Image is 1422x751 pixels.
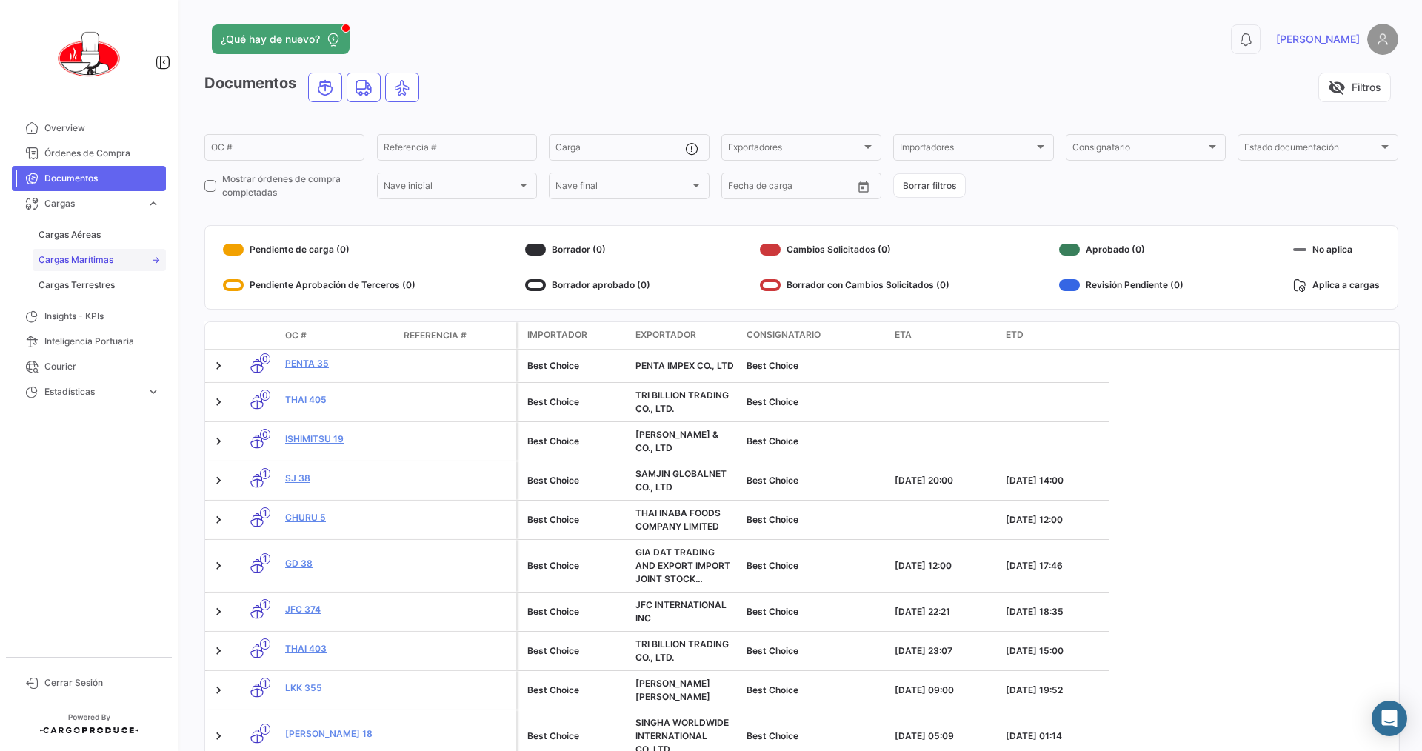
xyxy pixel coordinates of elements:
div: [PERSON_NAME] [PERSON_NAME] [635,677,735,704]
span: 0 [260,429,270,440]
a: SJ 38 [285,472,392,485]
button: ¿Qué hay de nuevo? [212,24,350,54]
div: JFC INTERNATIONAL INC [635,598,735,625]
datatable-header-cell: Modo de Transporte [235,330,279,341]
div: Best Choice [527,605,624,618]
div: PENTA IMPEX CO., LTD [635,359,735,373]
a: Cargas Aéreas [33,224,166,246]
datatable-header-cell: OC # [279,323,398,348]
span: Importador [527,328,587,341]
span: [PERSON_NAME] [1276,32,1360,47]
button: Borrar filtros [893,173,966,198]
a: Insights - KPIs [12,304,166,329]
a: GD 38 [285,557,392,570]
span: expand_more [147,197,160,210]
span: OC # [285,329,307,342]
div: Best Choice [527,395,624,409]
div: TRI BILLION TRADING CO., LTD. [635,389,735,415]
a: JFC 374 [285,603,392,616]
div: [DATE] 09:00 [895,684,994,697]
span: Cargas [44,197,141,210]
span: Cargas Marítimas [39,253,113,267]
button: Ocean [309,73,341,101]
span: ETA [895,328,912,341]
button: Air [386,73,418,101]
a: Overview [12,116,166,141]
span: Mostrar órdenes de compra completadas [222,173,364,199]
a: Expand/Collapse Row [211,683,226,698]
div: [DATE] 17:46 [1006,559,1105,573]
a: Expand/Collapse Row [211,395,226,410]
a: Cargas Marítimas [33,249,166,271]
input: Desde [728,183,755,193]
span: Exportadores [728,144,861,155]
a: Expand/Collapse Row [211,558,226,573]
div: Best Choice [527,474,624,487]
div: [DATE] 01:14 [1006,730,1105,743]
div: Aprobado (0) [1059,238,1184,261]
a: LKK 355 [285,681,392,695]
div: Abrir Intercom Messenger [1372,701,1407,736]
h3: Documentos [204,73,424,102]
a: Expand/Collapse Row [211,358,226,373]
a: Órdenes de Compra [12,141,166,166]
span: Insights - KPIs [44,310,160,323]
a: Expand/Collapse Row [211,604,226,619]
div: Borrador aprobado (0) [525,273,650,297]
div: Best Choice [527,559,624,573]
span: Cerrar Sesión [44,676,160,690]
span: 1 [260,599,270,610]
div: Best Choice [527,730,624,743]
span: Best Choice [747,606,798,617]
span: ETD [1006,328,1024,341]
div: [DATE] 12:00 [1006,513,1105,527]
span: 1 [260,638,270,650]
a: Cargas Terrestres [33,274,166,296]
a: Expand/Collapse Row [211,513,226,527]
div: Pendiente de carga (0) [223,238,415,261]
datatable-header-cell: ETA [889,322,1000,349]
span: 1 [260,678,270,689]
div: Best Choice [527,435,624,448]
span: Importadores [900,144,1033,155]
a: CHURU 5 [285,511,392,524]
div: [PERSON_NAME] & CO., LTD [635,428,735,455]
div: Aplica a cargas [1293,273,1380,297]
div: [DATE] 05:09 [895,730,994,743]
span: Estado documentación [1244,144,1378,155]
span: Best Choice [747,435,798,447]
datatable-header-cell: Consignatario [741,322,889,349]
span: ¿Qué hay de nuevo? [221,32,320,47]
div: [DATE] 15:00 [1006,644,1105,658]
span: Consignatario [747,328,821,341]
span: 1 [260,468,270,479]
a: Expand/Collapse Row [211,434,226,449]
span: visibility_off [1328,79,1346,96]
div: TRI BILLION TRADING CO., LTD. [635,638,735,664]
span: Best Choice [747,560,798,571]
span: Best Choice [747,396,798,407]
datatable-header-cell: Importador [518,322,630,349]
div: Best Choice [527,513,624,527]
img: 0621d632-ab00-45ba-b411-ac9e9fb3f036.png [52,18,126,92]
a: Expand/Collapse Row [211,644,226,658]
a: [PERSON_NAME] 18 [285,727,392,741]
a: PENTA 35 [285,357,392,370]
span: Órdenes de Compra [44,147,160,160]
a: THAI 403 [285,642,392,655]
div: No aplica [1293,238,1380,261]
span: Overview [44,121,160,135]
div: Best Choice [527,684,624,697]
div: THAI INABA FOODS COMPANY LIMITED [635,507,735,533]
span: Best Choice [747,730,798,741]
span: Consignatario [1072,144,1206,155]
div: Borrador con Cambios Solicitados (0) [760,273,949,297]
div: [DATE] 12:00 [895,559,994,573]
span: Cargas Aéreas [39,228,101,241]
span: Cargas Terrestres [39,278,115,292]
a: THAI 405 [285,393,392,407]
div: Revisión Pendiente (0) [1059,273,1184,297]
span: Best Choice [747,645,798,656]
a: ISHIMITSU 19 [285,433,392,446]
button: visibility_offFiltros [1318,73,1391,102]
